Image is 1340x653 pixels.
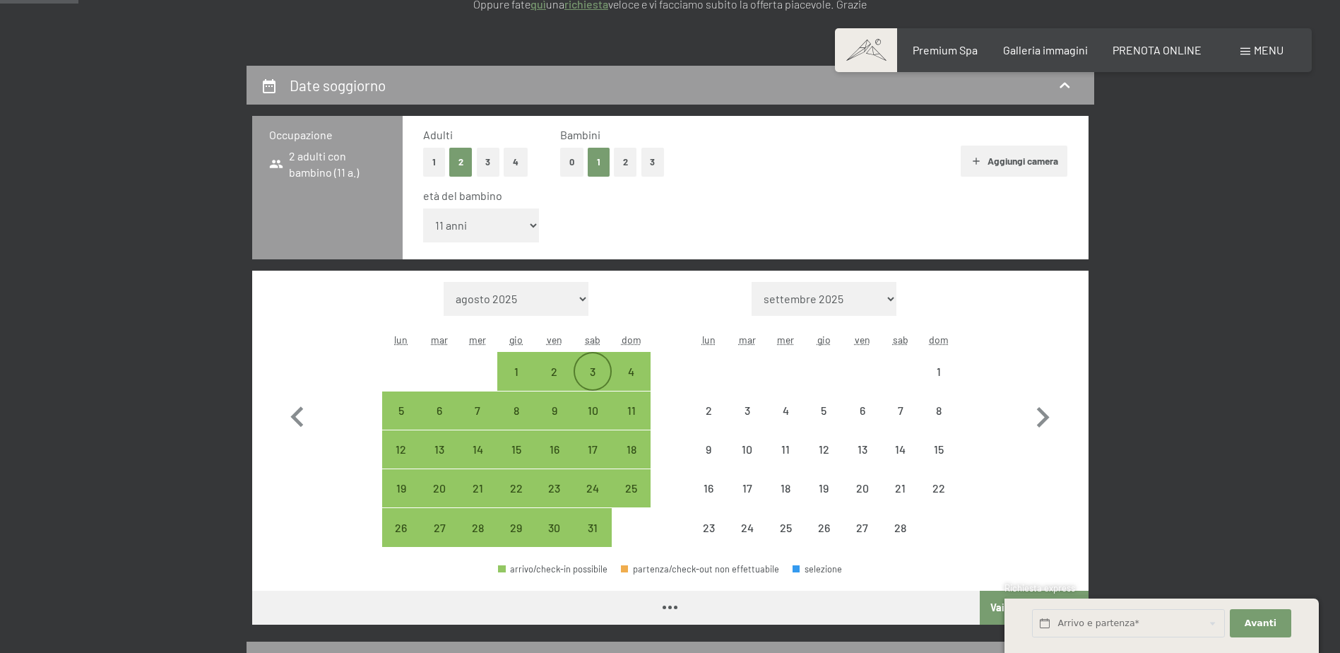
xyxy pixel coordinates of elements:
div: Fri Feb 06 2026 [843,392,881,430]
div: arrivo/check-in possibile [535,392,574,430]
div: 21 [460,483,495,518]
div: età del bambino [423,188,1057,204]
div: arrivo/check-in possibile [458,469,497,507]
div: 27 [422,522,457,558]
button: Mese successivo [1022,282,1063,548]
div: 5 [384,405,419,440]
div: selezione [793,565,842,574]
div: 2 [691,405,726,440]
div: Wed Jan 21 2026 [458,469,497,507]
div: Sun Feb 08 2026 [920,392,958,430]
div: arrivo/check-in non effettuabile [766,508,805,546]
div: 1 [921,366,956,401]
div: Sat Jan 03 2026 [574,352,612,390]
div: arrivo/check-in possibile [382,392,420,430]
div: arrivo/check-in non effettuabile [689,508,728,546]
div: 1 [499,366,534,401]
div: Fri Feb 27 2026 [843,508,881,546]
div: arrivo/check-in non effettuabile [689,392,728,430]
div: Tue Jan 20 2026 [420,469,458,507]
div: arrivo/check-in possibile [574,508,612,546]
div: 25 [768,522,803,558]
div: 18 [613,444,648,479]
div: 10 [730,444,765,479]
div: arrivo/check-in non effettuabile [920,392,958,430]
div: Wed Jan 28 2026 [458,508,497,546]
div: Thu Jan 22 2026 [497,469,535,507]
div: Wed Jan 07 2026 [458,392,497,430]
div: arrivo/check-in possibile [535,469,574,507]
div: Sat Feb 07 2026 [882,392,920,430]
abbr: domenica [622,334,641,346]
div: 19 [806,483,841,518]
div: arrivo/check-in possibile [574,392,612,430]
abbr: domenica [929,334,949,346]
abbr: giovedì [817,334,831,346]
button: 3 [477,148,500,177]
div: Tue Jan 13 2026 [420,430,458,469]
div: 24 [730,522,765,558]
div: Sun Feb 01 2026 [920,352,958,390]
div: arrivo/check-in possibile [498,565,607,574]
div: Mon Jan 05 2026 [382,392,420,430]
div: arrivo/check-in possibile [612,392,650,430]
abbr: mercoledì [777,334,794,346]
div: Mon Jan 26 2026 [382,508,420,546]
div: Tue Feb 10 2026 [728,430,766,469]
div: 14 [460,444,495,479]
div: Sat Jan 17 2026 [574,430,612,469]
button: 3 [641,148,665,177]
div: arrivo/check-in non effettuabile [805,469,843,507]
div: arrivo/check-in possibile [497,430,535,469]
div: 30 [537,522,572,558]
h3: Occupazione [269,127,386,143]
div: 26 [806,522,841,558]
div: 29 [499,522,534,558]
button: Mese precedente [277,282,318,548]
div: arrivo/check-in possibile [574,430,612,469]
div: Tue Jan 27 2026 [420,508,458,546]
div: 11 [768,444,803,479]
div: arrivo/check-in possibile [458,508,497,546]
div: 21 [883,483,918,518]
div: arrivo/check-in possibile [497,508,535,546]
div: arrivo/check-in possibile [535,352,574,390]
div: arrivo/check-in non effettuabile [766,392,805,430]
div: arrivo/check-in non effettuabile [766,469,805,507]
div: 28 [460,522,495,558]
div: 12 [806,444,841,479]
div: arrivo/check-in possibile [382,508,420,546]
div: arrivo/check-in non effettuabile [728,508,766,546]
div: arrivo/check-in possibile [497,352,535,390]
div: Thu Jan 08 2026 [497,392,535,430]
div: arrivo/check-in possibile [420,430,458,469]
div: 28 [883,522,918,558]
h2: Date soggiorno [290,76,386,94]
span: Adulti [423,128,453,141]
div: Mon Feb 02 2026 [689,392,728,430]
div: 8 [499,405,534,440]
div: 13 [844,444,879,479]
div: Thu Jan 01 2026 [497,352,535,390]
div: Tue Jan 06 2026 [420,392,458,430]
div: Thu Jan 29 2026 [497,508,535,546]
div: arrivo/check-in non effettuabile [728,392,766,430]
span: Menu [1254,43,1283,57]
div: Tue Feb 03 2026 [728,392,766,430]
div: arrivo/check-in non effettuabile [843,508,881,546]
div: arrivo/check-in non effettuabile [882,469,920,507]
div: arrivo/check-in possibile [535,508,574,546]
div: Mon Feb 16 2026 [689,469,728,507]
div: Fri Feb 13 2026 [843,430,881,469]
abbr: venerdì [855,334,870,346]
div: Wed Feb 04 2026 [766,392,805,430]
abbr: sabato [585,334,600,346]
div: arrivo/check-in non effettuabile [689,469,728,507]
div: arrivo/check-in possibile [612,352,650,390]
div: Mon Jan 12 2026 [382,430,420,469]
div: arrivo/check-in possibile [458,430,497,469]
div: Mon Feb 09 2026 [689,430,728,469]
span: 2 adulti con bambino (11 a.) [269,148,386,180]
div: arrivo/check-in non effettuabile [920,430,958,469]
div: 12 [384,444,419,479]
